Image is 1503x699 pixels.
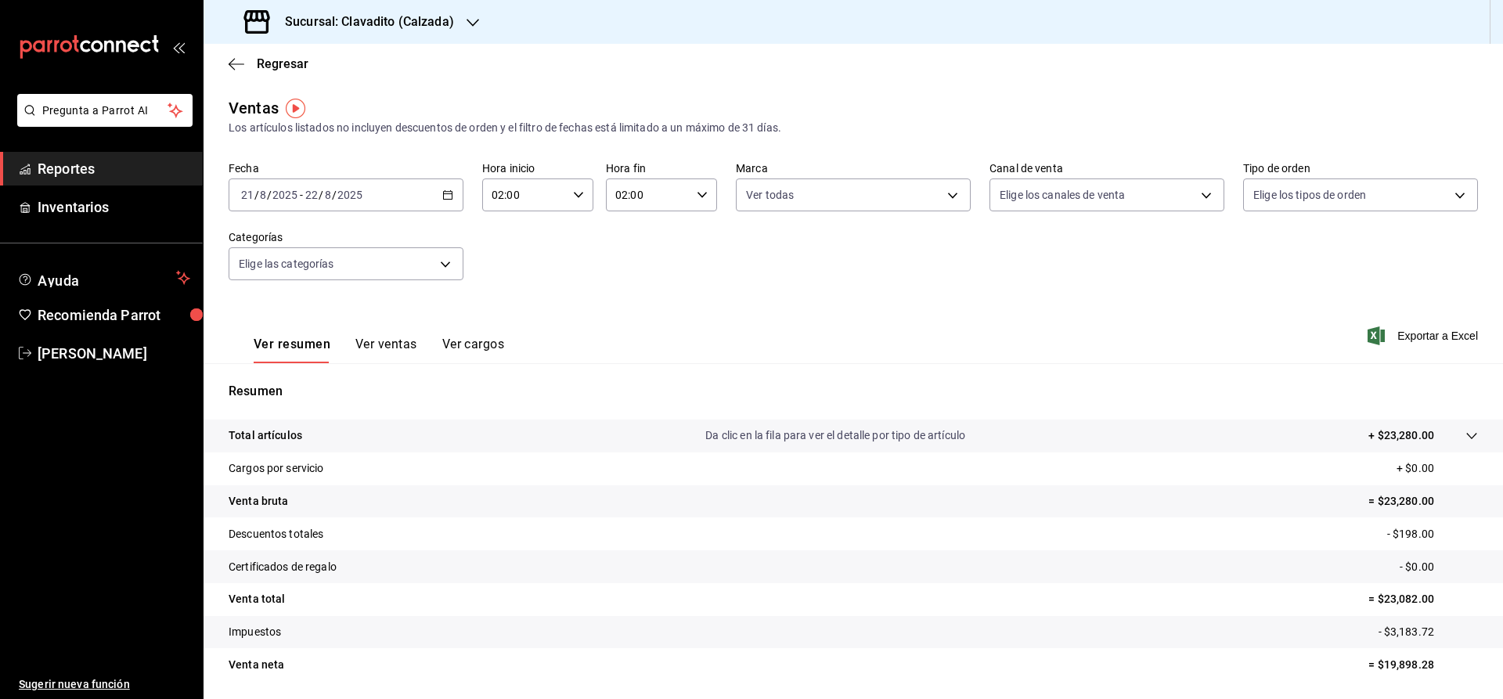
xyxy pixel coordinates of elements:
[229,624,281,640] p: Impuestos
[1253,187,1366,203] span: Elige los tipos de orden
[229,493,288,510] p: Venta bruta
[482,163,593,174] label: Hora inicio
[259,189,267,201] input: --
[1368,493,1478,510] p: = $23,280.00
[257,56,308,71] span: Regresar
[746,187,794,203] span: Ver todas
[1243,163,1478,174] label: Tipo de orden
[355,337,417,363] button: Ver ventas
[42,103,168,119] span: Pregunta a Parrot AI
[324,189,332,201] input: --
[1368,427,1434,444] p: + $23,280.00
[1400,559,1478,575] p: - $0.00
[229,460,324,477] p: Cargos por servicio
[229,427,302,444] p: Total artículos
[254,337,504,363] div: navigation tabs
[172,41,185,53] button: open_drawer_menu
[319,189,323,201] span: /
[300,189,303,201] span: -
[229,591,285,607] p: Venta total
[38,196,190,218] span: Inventarios
[229,657,284,673] p: Venta neta
[11,113,193,130] a: Pregunta a Parrot AI
[38,268,170,287] span: Ayuda
[38,158,190,179] span: Reportes
[19,676,190,693] span: Sugerir nueva función
[1397,460,1478,477] p: + $0.00
[1368,657,1478,673] p: = $19,898.28
[229,382,1478,401] p: Resumen
[229,163,463,174] label: Fecha
[1379,624,1478,640] p: - $3,183.72
[1387,526,1478,542] p: - $198.00
[705,427,965,444] p: Da clic en la fila para ver el detalle por tipo de artículo
[229,120,1478,136] div: Los artículos listados no incluyen descuentos de orden y el filtro de fechas está limitado a un m...
[736,163,971,174] label: Marca
[305,189,319,201] input: --
[1371,326,1478,345] button: Exportar a Excel
[286,99,305,118] img: Tooltip marker
[442,337,505,363] button: Ver cargos
[272,189,298,201] input: ----
[229,56,308,71] button: Regresar
[229,232,463,243] label: Categorías
[606,163,717,174] label: Hora fin
[267,189,272,201] span: /
[229,559,337,575] p: Certificados de regalo
[332,189,337,201] span: /
[254,189,259,201] span: /
[239,256,334,272] span: Elige las categorías
[337,189,363,201] input: ----
[1000,187,1125,203] span: Elige los canales de venta
[1368,591,1478,607] p: = $23,082.00
[229,96,279,120] div: Ventas
[229,526,323,542] p: Descuentos totales
[38,343,190,364] span: [PERSON_NAME]
[989,163,1224,174] label: Canal de venta
[240,189,254,201] input: --
[38,304,190,326] span: Recomienda Parrot
[272,13,454,31] h3: Sucursal: Clavadito (Calzada)
[254,337,330,363] button: Ver resumen
[17,94,193,127] button: Pregunta a Parrot AI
